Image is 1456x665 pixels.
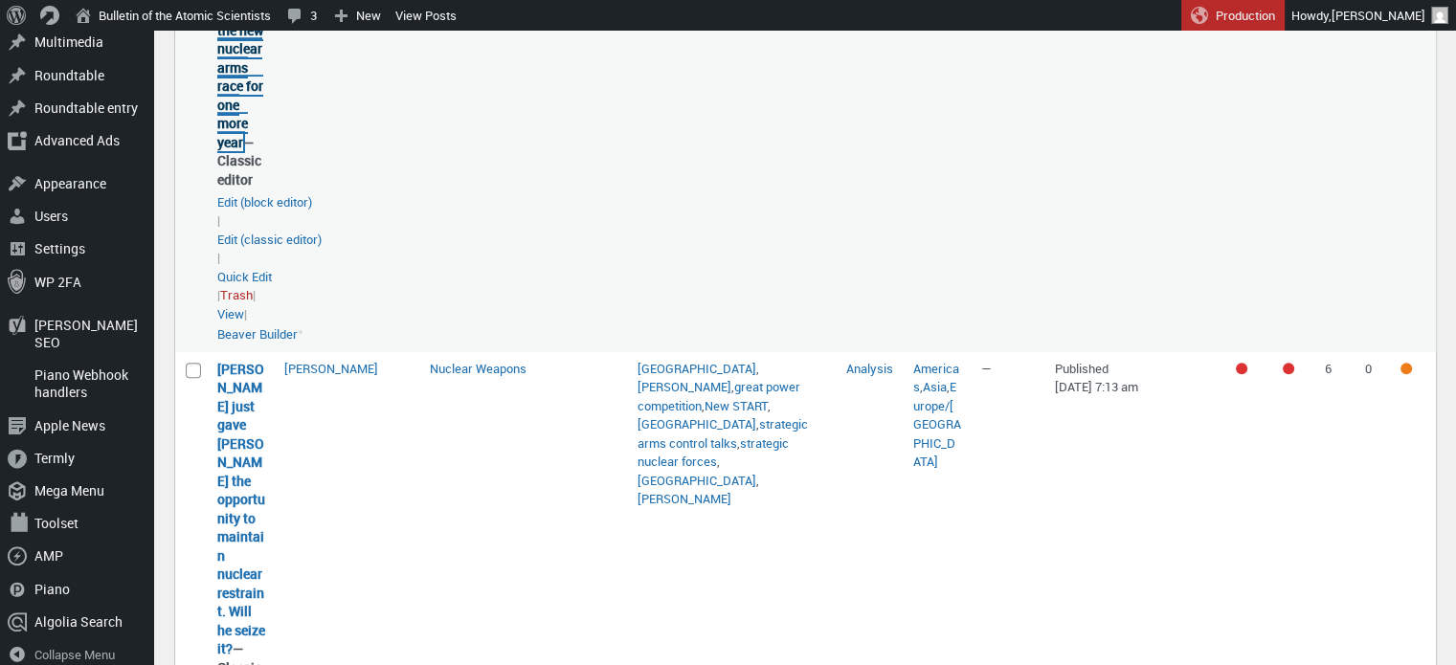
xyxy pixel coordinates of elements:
[1283,363,1294,374] div: Needs improvement
[638,378,800,414] a: great power competition
[220,286,253,305] a: Move “Why President Trump should put off the new nuclear arms race for one more year” to the Trash
[217,305,247,322] span: |
[217,268,272,304] span: |
[217,323,303,344] a: Beaver Builder•
[1236,363,1247,374] div: Focus keyphrase not set
[846,360,893,377] a: Analysis
[638,360,756,377] a: [GEOGRAPHIC_DATA]
[217,231,322,267] span: |
[638,415,756,432] a: [GEOGRAPHIC_DATA]
[217,360,265,658] a: “Putin just gave Trump the opportunity to maintain nuclear restraint. Will he seize it?” (Edit)
[217,305,244,324] a: View “Why President Trump should put off the new nuclear arms race for one more year”
[638,472,756,489] a: [GEOGRAPHIC_DATA]
[217,193,312,212] a: Edit “Why President Trump should put off the new nuclear arms race for one more year” in the bloc...
[913,360,959,396] a: Americas
[217,193,312,230] span: |
[1400,363,1412,374] div: Potentially non-inclusive
[430,360,526,377] a: Nuclear Weapons
[1332,7,1425,24] span: [PERSON_NAME]
[638,490,731,507] a: [PERSON_NAME]
[705,397,768,414] a: New START
[284,360,378,377] a: [PERSON_NAME]
[981,360,992,377] span: —
[923,378,947,395] a: Asia
[638,415,808,452] a: strategic arms control talks
[913,378,961,470] a: Europe/[GEOGRAPHIC_DATA]
[638,434,789,471] a: strategic nuclear forces
[638,378,731,395] a: [PERSON_NAME]
[217,268,272,285] button: Quick edit “Why President Trump should put off the new nuclear arms race for one more year” inline
[217,231,322,250] a: Edit “Why President Trump should put off the new nuclear arms race for one more year” in the clas...
[220,286,256,303] span: |
[298,321,303,344] span: •
[217,151,261,188] span: Classic editor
